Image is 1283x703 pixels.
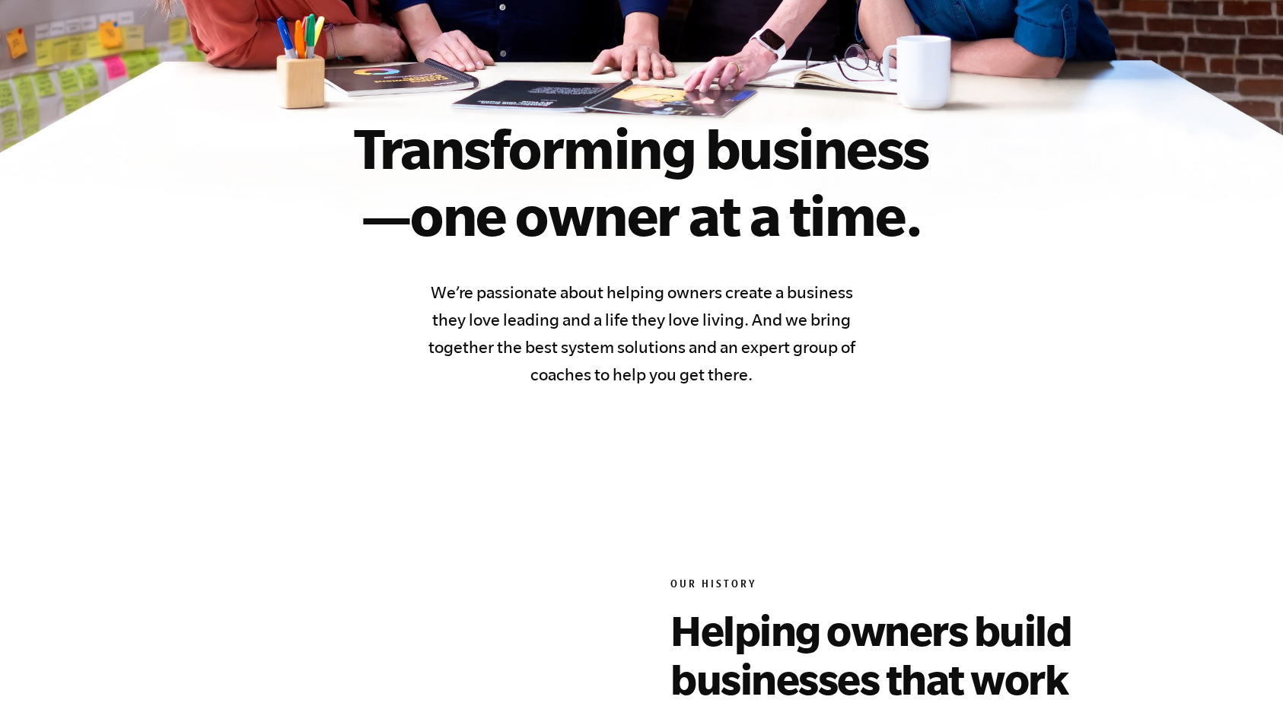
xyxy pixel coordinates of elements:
[307,114,976,248] h1: Transforming business —one owner at a time.
[420,278,863,388] h4: We’re passionate about helping owners create a business they love leading and a life they love li...
[670,578,1104,593] h6: Our History
[1207,630,1283,703] iframe: Chat Widget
